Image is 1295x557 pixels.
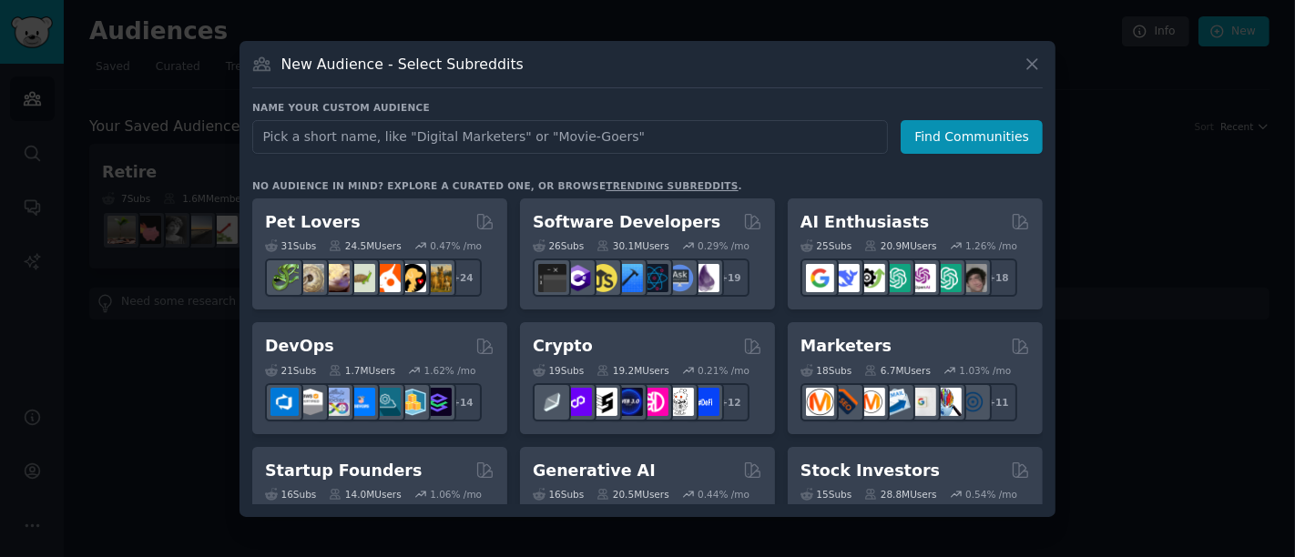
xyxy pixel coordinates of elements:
div: 1.03 % /mo [960,364,1012,377]
h2: Marketers [800,335,892,358]
img: bigseo [831,388,860,416]
div: 1.26 % /mo [965,239,1017,252]
div: 19.2M Users [597,364,668,377]
div: 6.7M Users [864,364,931,377]
img: ArtificalIntelligence [959,264,987,292]
img: learnjavascript [589,264,617,292]
img: defiblockchain [640,388,668,416]
div: + 18 [979,258,1017,297]
div: 19 Sub s [533,364,584,377]
img: elixir [691,264,719,292]
img: MarketingResearch [933,388,962,416]
img: googleads [908,388,936,416]
div: 30.1M Users [597,239,668,252]
div: + 24 [444,258,482,297]
div: 0.54 % /mo [965,488,1017,501]
h2: AI Enthusiasts [800,211,929,234]
img: turtle [347,264,375,292]
div: + 11 [979,383,1017,421]
h2: Pet Lovers [265,211,361,234]
h2: Crypto [533,335,593,358]
div: 25 Sub s [800,239,851,252]
img: dogbreed [423,264,452,292]
input: Pick a short name, like "Digital Marketers" or "Movie-Goers" [252,120,888,154]
img: leopardgeckos [321,264,350,292]
img: DeepSeek [831,264,860,292]
img: OnlineMarketing [959,388,987,416]
div: 15 Sub s [800,488,851,501]
img: AskMarketing [857,388,885,416]
img: GoogleGeminiAI [806,264,834,292]
h2: Startup Founders [265,460,422,482]
img: AItoolsCatalog [857,264,885,292]
div: 21 Sub s [265,364,316,377]
div: 1.62 % /mo [424,364,476,377]
img: iOSProgramming [615,264,643,292]
img: web3 [615,388,643,416]
div: 0.21 % /mo [698,364,749,377]
img: OpenAIDev [908,264,936,292]
div: 20.5M Users [597,488,668,501]
img: DevOpsLinks [347,388,375,416]
div: No audience in mind? Explore a curated one, or browse . [252,179,742,192]
h2: Generative AI [533,460,656,482]
img: azuredevops [270,388,299,416]
div: 18 Sub s [800,364,851,377]
h2: Stock Investors [800,460,940,482]
div: + 14 [444,383,482,421]
div: 14.0M Users [329,488,401,501]
div: 28.8M Users [864,488,936,501]
img: PetAdvice [398,264,426,292]
div: + 12 [711,383,749,421]
div: 0.47 % /mo [430,239,482,252]
div: 0.44 % /mo [698,488,749,501]
img: cockatiel [372,264,401,292]
img: aws_cdk [398,388,426,416]
img: herpetology [270,264,299,292]
div: 26 Sub s [533,239,584,252]
h2: DevOps [265,335,334,358]
div: 20.9M Users [864,239,936,252]
div: 24.5M Users [329,239,401,252]
img: content_marketing [806,388,834,416]
div: 1.06 % /mo [430,488,482,501]
a: trending subreddits [606,180,738,191]
h2: Software Developers [533,211,720,234]
img: ballpython [296,264,324,292]
div: 0.29 % /mo [698,239,749,252]
img: platformengineering [372,388,401,416]
img: reactnative [640,264,668,292]
div: 31 Sub s [265,239,316,252]
img: PlatformEngineers [423,388,452,416]
img: 0xPolygon [564,388,592,416]
img: AskComputerScience [666,264,694,292]
h3: Name your custom audience [252,101,1043,114]
img: Emailmarketing [882,388,911,416]
img: chatgpt_promptDesign [882,264,911,292]
div: 16 Sub s [533,488,584,501]
div: 16 Sub s [265,488,316,501]
img: ethstaker [589,388,617,416]
img: ethfinance [538,388,566,416]
img: chatgpt_prompts_ [933,264,962,292]
div: + 19 [711,258,749,297]
img: AWS_Certified_Experts [296,388,324,416]
div: 1.7M Users [329,364,395,377]
img: csharp [564,264,592,292]
img: software [538,264,566,292]
img: defi_ [691,388,719,416]
h3: New Audience - Select Subreddits [281,55,524,74]
img: Docker_DevOps [321,388,350,416]
button: Find Communities [901,120,1043,154]
img: CryptoNews [666,388,694,416]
